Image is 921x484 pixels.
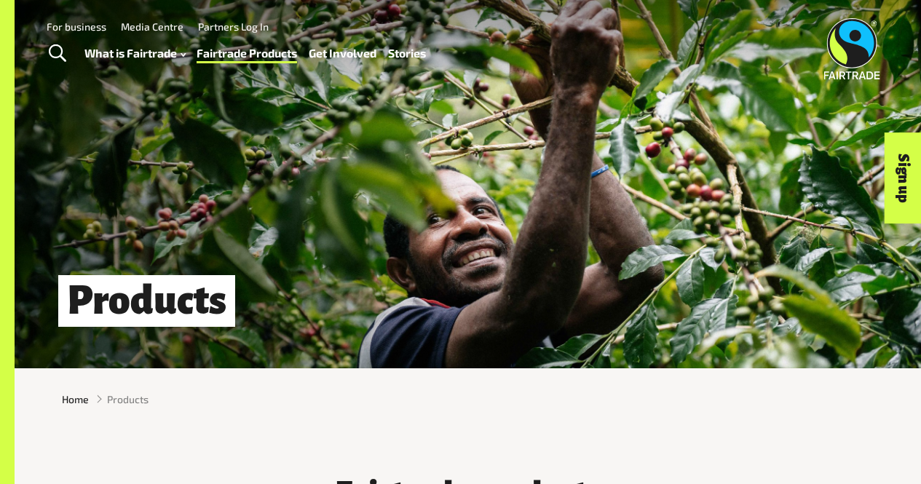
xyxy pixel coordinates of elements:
a: Home [62,392,89,407]
a: Stories [388,43,426,63]
a: For business [47,20,106,33]
a: Toggle Search [39,36,75,72]
h1: Products [58,275,235,327]
a: Partners Log In [198,20,269,33]
img: Fairtrade Australia New Zealand logo [824,18,880,79]
span: Products [107,392,149,407]
a: Media Centre [121,20,183,33]
a: Get Involved [309,43,376,63]
a: Fairtrade Products [197,43,297,63]
a: What is Fairtrade [84,43,186,63]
